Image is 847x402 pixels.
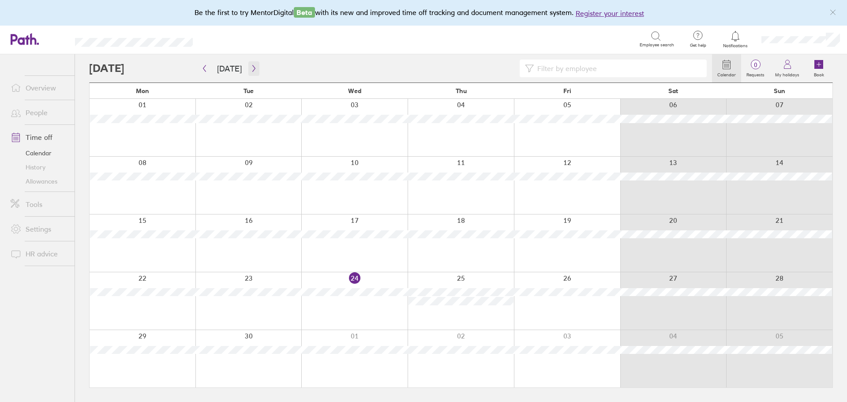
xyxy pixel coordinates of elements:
[684,43,712,48] span: Get help
[712,70,741,78] label: Calendar
[195,7,653,19] div: Be the first to try MentorDigital with its new and improved time off tracking and document manage...
[244,87,254,94] span: Tue
[563,87,571,94] span: Fri
[4,160,75,174] a: History
[576,8,644,19] button: Register your interest
[294,7,315,18] span: Beta
[456,87,467,94] span: Thu
[741,70,770,78] label: Requests
[668,87,678,94] span: Sat
[4,195,75,213] a: Tools
[640,42,674,48] span: Employee search
[774,87,785,94] span: Sun
[741,61,770,68] span: 0
[712,54,741,83] a: Calendar
[805,54,833,83] a: Book
[136,87,149,94] span: Mon
[217,35,239,43] div: Search
[809,70,829,78] label: Book
[4,128,75,146] a: Time off
[721,30,750,49] a: Notifications
[4,104,75,121] a: People
[4,245,75,263] a: HR advice
[770,54,805,83] a: My holidays
[4,174,75,188] a: Allowances
[770,70,805,78] label: My holidays
[741,54,770,83] a: 0Requests
[4,146,75,160] a: Calendar
[721,43,750,49] span: Notifications
[210,61,249,76] button: [DATE]
[534,60,701,77] input: Filter by employee
[4,79,75,97] a: Overview
[4,220,75,238] a: Settings
[348,87,361,94] span: Wed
